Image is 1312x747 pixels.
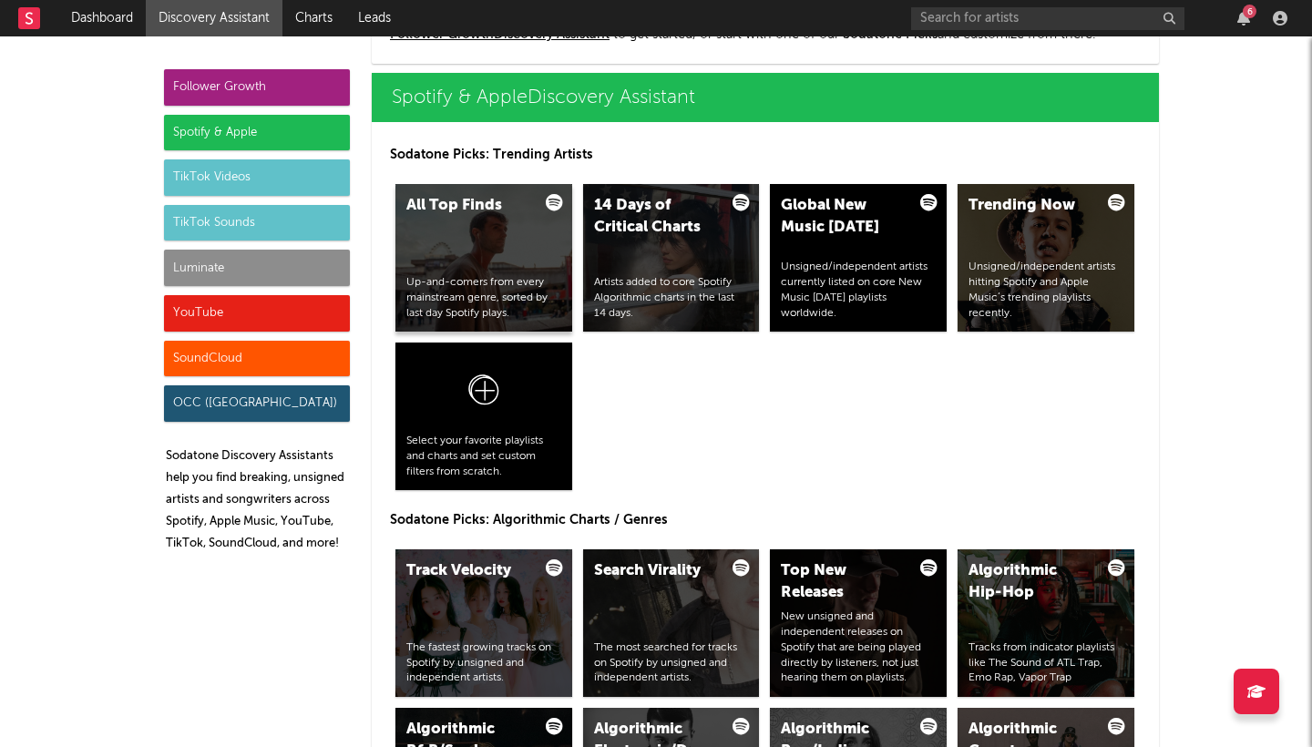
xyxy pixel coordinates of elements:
[395,184,572,332] a: All Top FindsUp-and-comers from every mainstream genre, sorted by last day Spotify plays.
[594,275,749,321] div: Artists added to core Spotify Algorithmic charts in the last 14 days.
[390,28,610,41] a: Follower GrowthDiscovery Assistant
[406,275,561,321] div: Up-and-comers from every mainstream genre, sorted by last day Spotify plays.
[406,195,530,217] div: All Top Finds
[164,385,350,422] div: OCC ([GEOGRAPHIC_DATA])
[164,295,350,332] div: YouTube
[770,549,947,697] a: Top New ReleasesNew unsigned and independent releases on Spotify that are being played directly b...
[406,560,530,582] div: Track Velocity
[594,195,718,239] div: 14 Days of Critical Charts
[969,640,1123,686] div: Tracks from indicator playlists like The Sound of ATL Trap, Emo Rap, Vapor Trap
[781,260,936,321] div: Unsigned/independent artists currently listed on core New Music [DATE] playlists worldwide.
[390,144,1141,166] p: Sodatone Picks: Trending Artists
[969,195,1092,217] div: Trending Now
[781,609,936,686] div: New unsigned and independent releases on Spotify that are being played directly by listeners, not...
[911,7,1184,30] input: Search for artists
[164,159,350,196] div: TikTok Videos
[395,343,572,490] a: Select your favorite playlists and charts and set custom filters from scratch.
[166,445,350,555] p: Sodatone Discovery Assistants help you find breaking, unsigned artists and songwriters across Spo...
[164,69,350,106] div: Follower Growth
[372,73,1159,122] a: Spotify & AppleDiscovery Assistant
[770,184,947,332] a: Global New Music [DATE]Unsigned/independent artists currently listed on core New Music [DATE] pla...
[1243,5,1256,18] div: 6
[164,250,350,286] div: Luminate
[164,115,350,151] div: Spotify & Apple
[843,28,938,41] span: Sodatone Picks
[164,341,350,377] div: SoundCloud
[969,560,1092,604] div: Algorithmic Hip-Hop
[1237,11,1250,26] button: 6
[583,184,760,332] a: 14 Days of Critical ChartsArtists added to core Spotify Algorithmic charts in the last 14 days.
[164,205,350,241] div: TikTok Sounds
[781,195,905,239] div: Global New Music [DATE]
[958,549,1134,697] a: Algorithmic Hip-HopTracks from indicator playlists like The Sound of ATL Trap, Emo Rap, Vapor Trap
[958,184,1134,332] a: Trending NowUnsigned/independent artists hitting Spotify and Apple Music’s trending playlists rec...
[969,260,1123,321] div: Unsigned/independent artists hitting Spotify and Apple Music’s trending playlists recently.
[583,549,760,697] a: Search ViralityThe most searched for tracks on Spotify by unsigned and independent artists.
[594,640,749,686] div: The most searched for tracks on Spotify by unsigned and independent artists.
[406,434,561,479] div: Select your favorite playlists and charts and set custom filters from scratch.
[406,640,561,686] div: The fastest growing tracks on Spotify by unsigned and independent artists.
[395,549,572,697] a: Track VelocityThe fastest growing tracks on Spotify by unsigned and independent artists.
[390,509,1141,531] p: Sodatone Picks: Algorithmic Charts / Genres
[781,560,905,604] div: Top New Releases
[594,560,718,582] div: Search Virality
